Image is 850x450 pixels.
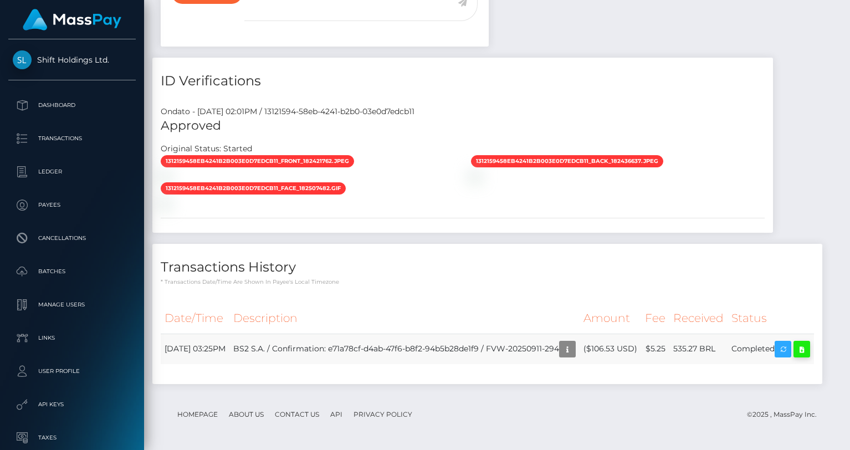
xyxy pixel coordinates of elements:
[152,106,773,117] div: Ondato - [DATE] 02:01PM / 13121594-58eb-4241-b2b0-03e0d7edcb11
[161,144,252,154] h7: Original Status: Started
[224,406,268,423] a: About Us
[161,155,354,167] span: 1312159458eb4241b2b003e0d7edcb11_front_182421762.jpeg
[13,429,131,446] p: Taxes
[13,197,131,213] p: Payees
[13,330,131,346] p: Links
[23,9,121,30] img: MassPay Logo
[173,406,222,423] a: Homepage
[349,406,417,423] a: Privacy Policy
[161,117,765,135] h5: Approved
[641,303,669,334] th: Fee
[270,406,324,423] a: Contact Us
[8,125,136,152] a: Transactions
[13,50,32,69] img: Shift Holdings Ltd.
[13,296,131,313] p: Manage Users
[161,172,170,181] img: 13121594-58eb-4241-b2b0-03e0d7edcb11bbcc8f18-5c31-4236-a3aa-51b22b3bd86d
[13,130,131,147] p: Transactions
[747,408,825,421] div: © 2025 , MassPay Inc.
[8,55,136,65] span: Shift Holdings Ltd.
[8,357,136,385] a: User Profile
[8,324,136,352] a: Links
[8,91,136,119] a: Dashboard
[13,263,131,280] p: Batches
[229,334,580,364] td: BS2 S.A. / Confirmation: e71a78cf-d4ab-47f6-b8f2-94b5b28de1f9 / FVW-20250911-294
[8,258,136,285] a: Batches
[13,230,131,247] p: Cancellations
[641,334,669,364] td: $5.25
[326,406,347,423] a: API
[728,334,814,364] td: Completed
[669,334,728,364] td: 535.27 BRL
[161,182,346,195] span: 1312159458eb4241b2b003e0d7edcb11_face_182507482.gif
[728,303,814,334] th: Status
[8,158,136,186] a: Ledger
[8,391,136,418] a: API Keys
[13,396,131,413] p: API Keys
[161,258,814,277] h4: Transactions History
[13,97,131,114] p: Dashboard
[229,303,580,334] th: Description
[580,334,641,364] td: ($106.53 USD)
[8,191,136,219] a: Payees
[8,224,136,252] a: Cancellations
[13,163,131,180] p: Ledger
[13,363,131,380] p: User Profile
[669,303,728,334] th: Received
[161,71,765,91] h4: ID Verifications
[161,303,229,334] th: Date/Time
[471,155,663,167] span: 1312159458eb4241b2b003e0d7edcb11_back_182436637.jpeg
[161,278,814,286] p: * Transactions date/time are shown in payee's local timezone
[580,303,641,334] th: Amount
[8,291,136,319] a: Manage Users
[161,334,229,364] td: [DATE] 03:25PM
[471,172,480,181] img: 13121594-58eb-4241-b2b0-03e0d7edcb1150e2af86-9237-4710-bc33-644ea7c7a197
[161,199,170,208] img: 13121594-58eb-4241-b2b0-03e0d7edcb112a59ce52-2258-440a-b06a-253be320c639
